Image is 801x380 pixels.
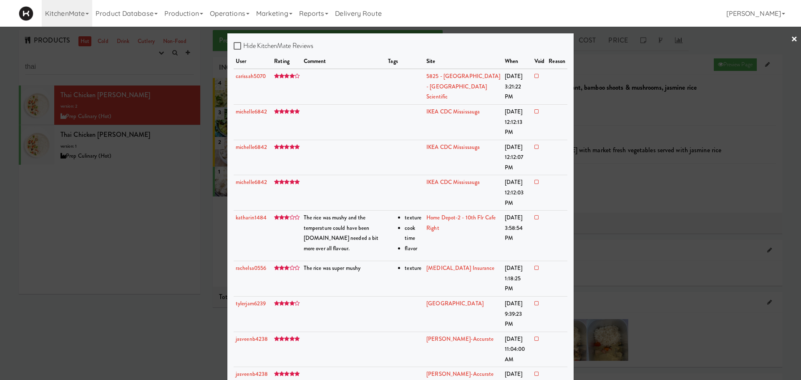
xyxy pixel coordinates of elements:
[386,54,424,69] th: Tags
[426,72,500,101] a: 5825 - [GEOGRAPHIC_DATA] - [GEOGRAPHIC_DATA] Scientific
[426,143,480,151] a: IKEA CDC Mississauga
[503,140,532,175] td: [DATE] 12:12:07 PM
[503,332,532,367] td: [DATE] 11:04:00 AM
[405,244,422,254] li: flavor
[304,264,360,272] span: The rice was super mushy
[503,296,532,332] td: [DATE] 9:39:23 PM
[236,72,266,80] a: carissah5070
[236,299,266,307] a: tylerjam6239
[405,213,422,223] li: texture
[503,104,532,140] td: [DATE] 12:12:13 PM
[426,370,494,378] a: [PERSON_NAME]-Accurate
[791,27,798,53] a: ×
[236,178,267,186] a: michelle6842
[547,54,567,69] th: Reason
[426,335,494,343] a: [PERSON_NAME]-Accurate
[236,370,268,378] a: jasveenb4238
[302,54,386,69] th: comment
[405,263,422,274] li: texture
[532,54,547,69] th: Void
[424,54,502,69] th: site
[503,175,532,211] td: [DATE] 12:12:03 PM
[426,299,484,307] a: [GEOGRAPHIC_DATA]
[234,54,272,69] th: user
[405,223,422,244] li: cook time
[426,264,494,272] a: [MEDICAL_DATA] Insurance
[236,214,267,221] a: katharin1484
[503,211,532,261] td: [DATE] 3:58:54 PM
[234,43,243,50] input: Hide KitchenMate Reviews
[426,178,480,186] a: IKEA CDC Mississauga
[503,69,532,104] td: [DATE] 3:21:22 PM
[503,54,532,69] th: when
[236,143,267,151] a: michelle6842
[234,40,313,52] label: Hide KitchenMate Reviews
[426,108,480,116] a: IKEA CDC Mississauga
[503,261,532,297] td: [DATE] 1:18:25 PM
[304,214,379,252] span: The rice was mushy and the temperature could have been [DOMAIN_NAME] needed a bit more over all f...
[236,108,267,116] a: michelle6842
[426,214,496,232] a: Home Depot-2 - 10th Flr Cafe Right
[236,264,266,272] a: rachelsa0556
[272,54,302,69] th: rating
[19,6,33,21] img: Micromart
[236,335,268,343] a: jasveenb4238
